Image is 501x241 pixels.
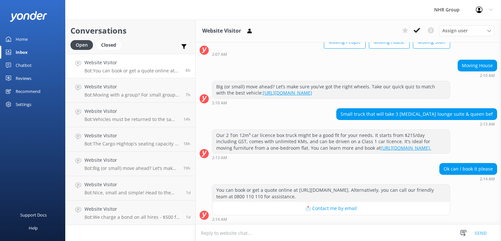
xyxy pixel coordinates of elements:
[66,176,195,201] a: Website VisitorBot:Nice, small and simple! Head to the quiz to see what will suit you best, if yo...
[186,214,190,220] span: Sep 17 2025 10:43pm (UTC +12:00) Pacific/Auckland
[212,217,450,221] div: Sep 19 2025 02:14am (UTC +12:00) Pacific/Auckland
[16,85,40,98] div: Recommend
[183,165,190,171] span: Sep 18 2025 01:06pm (UTC +12:00) Pacific/Auckland
[337,109,497,120] div: Small truck that will take 3 [MEDICAL_DATA] lounge suite & queen bef
[202,27,241,35] h3: Website Visitor
[212,130,450,154] div: Our 2 Ton 12m³ car licence box truck might be a good fit for your needs. It starts from $215/day ...
[84,108,178,115] h4: Website Visitor
[183,141,190,146] span: Sep 18 2025 01:21pm (UTC +12:00) Pacific/Auckland
[413,36,450,49] button: Moving Stuff
[16,72,31,85] div: Reviews
[70,24,190,37] h2: Conversations
[96,41,124,48] a: Closed
[84,214,181,220] p: Bot: We charge a bond on all hires - $500 for vehicles and $200 for trailers. This is required at...
[442,27,468,34] span: Assign user
[336,122,497,126] div: Sep 19 2025 02:13am (UTC +12:00) Pacific/Auckland
[186,68,190,73] span: Sep 19 2025 02:14am (UTC +12:00) Pacific/Auckland
[84,205,181,213] h4: Website Visitor
[84,83,181,90] h4: Website Visitor
[212,100,450,105] div: Sep 19 2025 02:10am (UTC +12:00) Pacific/Auckland
[212,156,227,160] strong: 2:13 AM
[66,152,195,176] a: Website VisitorBot:Big (or small) move ahead? Let’s make sure you’ve got the right wheels. Take o...
[212,53,227,56] strong: 2:07 AM
[84,157,178,164] h4: Website Visitor
[10,11,47,22] img: yonder-white-logo.png
[96,40,121,50] div: Closed
[70,40,93,50] div: Open
[324,36,366,49] button: Moving People
[369,36,410,49] button: Moving House
[84,141,178,147] p: Bot: The Cargo Hightop's seating capacity is not specified in the knowledge base. However, the Ma...
[66,54,195,78] a: Website VisitorBot:You can book or get a quote online at [URL][DOMAIN_NAME]. Alternatively, you c...
[16,98,31,111] div: Settings
[16,59,32,72] div: Chatbot
[29,221,38,234] div: Help
[84,59,181,66] h4: Website Visitor
[84,116,178,122] p: Bot: Vehicles must be returned to the same location they were picked up from, as we typically don...
[84,190,181,196] p: Bot: Nice, small and simple! Head to the quiz to see what will suit you best, if you require furt...
[16,33,28,46] div: Home
[66,103,195,127] a: Website VisitorBot:Vehicles must be returned to the same location they were picked up from, as we...
[381,145,431,151] a: [URL][DOMAIN_NAME].
[439,25,494,36] div: Assign User
[84,165,178,171] p: Bot: Big (or small) move ahead? Let’s make sure you’ve got the right wheels. Take our quick quiz ...
[440,163,497,174] div: Ok can I book it please
[480,122,495,126] strong: 2:13 AM
[183,116,190,122] span: Sep 18 2025 05:52pm (UTC +12:00) Pacific/Auckland
[480,74,495,78] strong: 2:10 AM
[212,155,450,160] div: Sep 19 2025 02:13am (UTC +12:00) Pacific/Auckland
[66,78,195,103] a: Website VisitorBot:Moving with a group? For small groups of 1–5 people, you can enquire about our...
[84,68,181,74] p: Bot: You can book or get a quote online at [URL][DOMAIN_NAME]. Alternatively, you can call our fr...
[480,177,495,181] strong: 2:14 AM
[84,132,178,139] h4: Website Visitor
[212,202,450,215] button: 📩 Contact me by email
[186,92,190,98] span: Sep 19 2025 12:48am (UTC +12:00) Pacific/Auckland
[458,73,497,78] div: Sep 19 2025 02:10am (UTC +12:00) Pacific/Auckland
[84,181,181,188] h4: Website Visitor
[212,185,450,202] div: You can book or get a quote online at [URL][DOMAIN_NAME]. Alternatively, you can call our friendl...
[66,127,195,152] a: Website VisitorBot:The Cargo Hightop's seating capacity is not specified in the knowledge base. H...
[84,92,181,98] p: Bot: Moving with a group? For small groups of 1–5 people, you can enquire about our cars and SUVs...
[263,90,312,96] a: [URL][DOMAIN_NAME]
[439,176,497,181] div: Sep 19 2025 02:14am (UTC +12:00) Pacific/Auckland
[16,46,28,59] div: Inbox
[66,201,195,225] a: Website VisitorBot:We charge a bond on all hires - $500 for vehicles and $200 for trailers. This ...
[212,101,227,105] strong: 2:10 AM
[20,208,47,221] div: Support Docs
[186,190,190,195] span: Sep 17 2025 11:16pm (UTC +12:00) Pacific/Auckland
[70,41,96,48] a: Open
[212,218,227,221] strong: 2:14 AM
[458,60,497,71] div: Moving House
[212,81,450,98] div: Big (or small) move ahead? Let’s make sure you’ve got the right wheels. Take our quick quiz to ma...
[212,52,450,56] div: Sep 19 2025 02:07am (UTC +12:00) Pacific/Auckland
